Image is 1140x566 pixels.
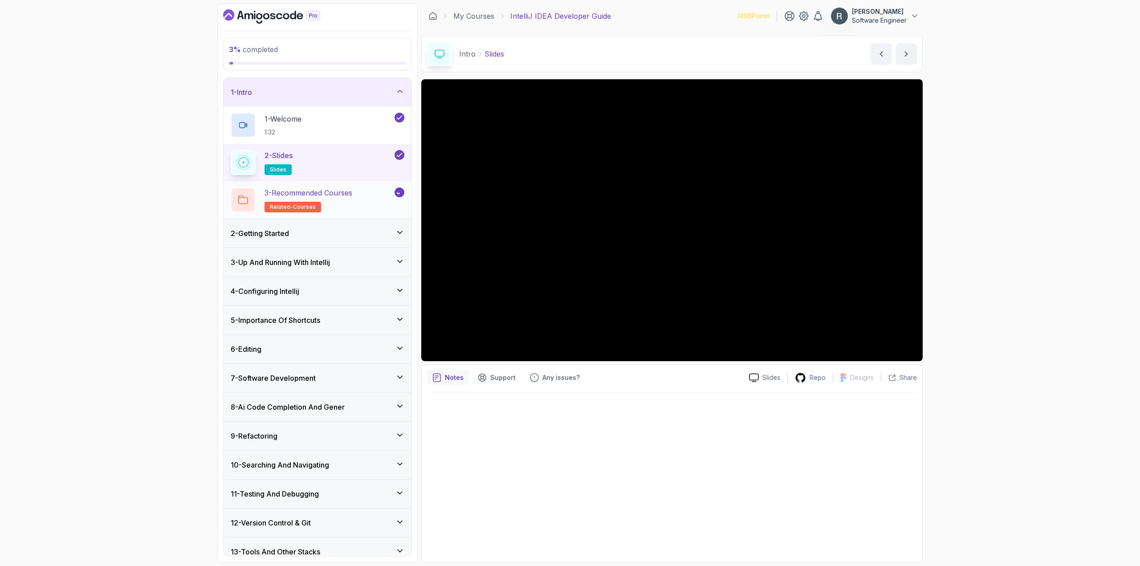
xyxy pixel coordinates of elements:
button: 3-Up And Running With Intellij [224,248,411,277]
p: [PERSON_NAME] [852,7,907,16]
h3: 13 - Tools And Other Stacks [231,546,320,557]
p: 3 - Recommended Courses [265,187,352,198]
h3: 9 - Refactoring [231,431,277,441]
a: My Courses [453,11,494,21]
button: 10-Searching And Navigating [224,451,411,479]
p: 1:32 [265,128,301,137]
p: 1496 Points [737,12,769,20]
p: Repo [810,373,826,382]
span: completed [229,45,278,54]
button: 9-Refactoring [224,422,411,450]
p: Software Engineer [852,16,907,25]
button: 2-Slidesslides [231,150,404,175]
button: 4-Configuring Intellij [224,277,411,305]
p: Slides [762,373,780,382]
button: Support button [472,371,521,385]
h3: 10 - Searching And Navigating [231,460,329,470]
p: Designs [850,373,874,382]
button: Feedback button [525,371,585,385]
button: previous content [871,43,892,65]
img: user profile image [831,8,848,24]
button: 5-Importance Of Shortcuts [224,306,411,334]
a: Slides [742,373,787,383]
h3: 4 - Configuring Intellij [231,286,299,297]
p: Any issues? [542,373,580,382]
button: 2-Getting Started [224,219,411,248]
button: 8-Ai Code Completion And Gener [224,393,411,421]
a: Repo [788,372,833,383]
h3: 12 - Version Control & Git [231,517,311,528]
h3: 3 - Up And Running With Intellij [231,257,330,268]
button: 11-Testing And Debugging [224,480,411,508]
button: 7-Software Development [224,364,411,392]
button: next content [896,43,917,65]
h3: 6 - Editing [231,344,261,354]
h3: 11 - Testing And Debugging [231,489,319,499]
button: 1-Welcome1:32 [231,113,404,138]
p: 1 - Welcome [265,114,301,124]
button: user profile image[PERSON_NAME]Software Engineer [831,7,919,25]
h3: 8 - Ai Code Completion And Gener [231,402,345,412]
button: 13-Tools And Other Stacks [224,537,411,566]
p: 2 - Slides [265,150,293,161]
h3: 2 - Getting Started [231,228,289,239]
p: Intro [459,49,476,59]
p: Share [900,373,917,382]
button: notes button [427,371,469,385]
button: 6-Editing [224,335,411,363]
a: Dashboard [223,9,341,24]
span: 3 % [229,45,241,54]
p: Slides [484,49,504,59]
span: slides [270,166,286,173]
h3: 5 - Importance Of Shortcuts [231,315,320,326]
a: Dashboard [428,12,437,20]
p: Support [490,373,516,382]
h3: 1 - Intro [231,87,252,98]
button: 12-Version Control & Git [224,509,411,537]
button: Share [881,373,917,382]
button: 3-Recommended Coursesrelated-courses [231,187,404,212]
p: Notes [445,373,464,382]
h3: 7 - Software Development [231,373,316,383]
button: 1-Intro [224,78,411,106]
span: related-courses [270,204,316,211]
p: IntelliJ IDEA Developer Guide [510,11,611,21]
